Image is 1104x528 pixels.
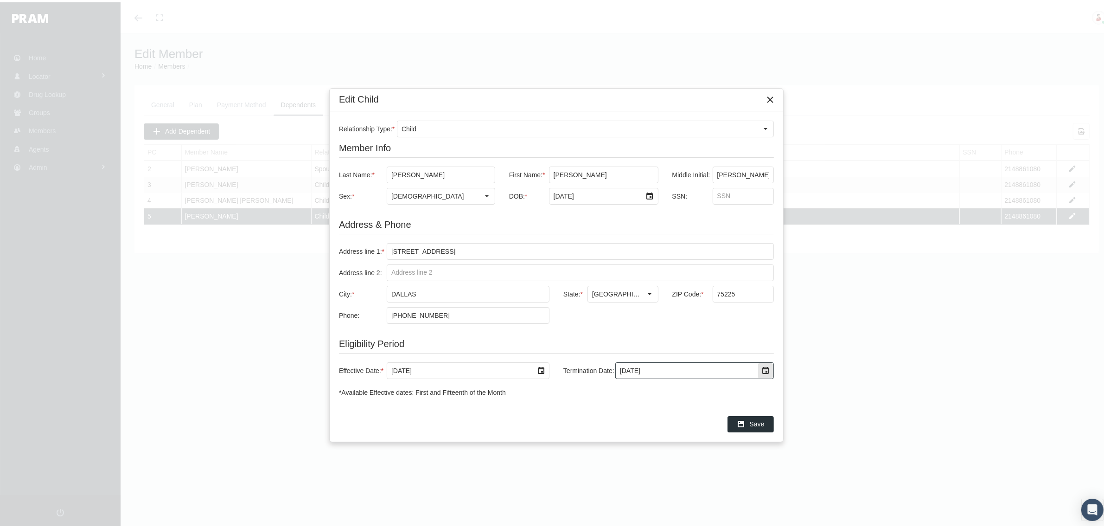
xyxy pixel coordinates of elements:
[339,190,352,198] span: Sex:
[1081,496,1104,519] div: Open Intercom Messenger
[339,141,391,151] span: Member Info
[758,119,773,135] div: Select
[642,186,658,202] div: Select
[758,361,773,376] div: Select
[533,361,549,376] div: Select
[339,217,411,227] span: Address & Phone
[750,418,765,425] span: Save
[672,190,688,198] span: SSN:
[339,288,352,296] span: City:
[672,288,702,296] span: ZIP Code:
[339,123,392,130] span: Relationship Type:
[563,288,581,296] span: State:
[509,190,525,198] span: DOB:
[339,267,382,274] span: Address line 2:
[339,309,359,317] span: Phone:
[762,89,779,106] div: Close
[339,169,372,176] span: Last Name:
[339,336,404,347] span: Eligibility Period
[339,91,379,103] div: Edit Child
[509,169,542,176] span: First Name:
[727,414,774,430] div: Save
[672,169,710,176] span: Middle Initial:
[339,245,382,253] span: Address line 1:
[339,386,774,395] div: *Available Effective dates: First and Fifteenth of the Month
[642,284,658,300] div: Select
[563,365,614,372] span: Termination Date:
[479,186,495,202] div: Select
[339,365,381,372] span: Effective Date:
